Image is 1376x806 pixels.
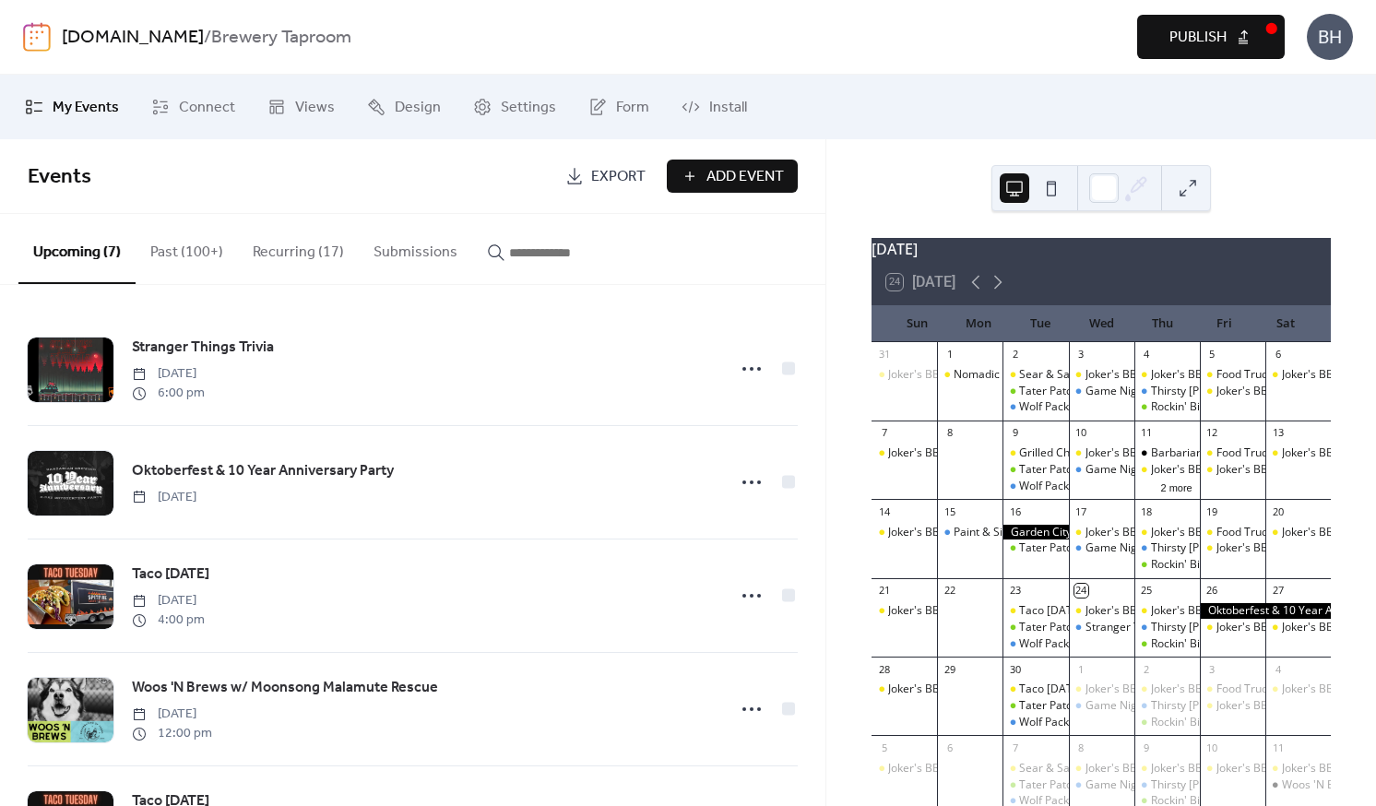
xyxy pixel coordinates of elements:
[954,525,1097,540] div: Paint & Sip with Indigo Easel
[1151,462,1211,478] div: Joker's BBQ
[1069,384,1134,399] div: Game Night Live Trivia
[1200,384,1265,399] div: Joker's BBQ
[1271,426,1285,440] div: 13
[888,603,948,619] div: Joker's BBQ
[1151,557,1222,573] div: Rockin' Bingo!
[706,166,784,188] span: Add Event
[1069,698,1134,714] div: Game Night Live Trivia
[1134,540,1200,556] div: Thirsty Thor's Days: Live music & new beers on draft
[1265,620,1331,635] div: Joker's BBQ
[295,97,335,119] span: Views
[1069,620,1134,635] div: Stranger Things Trivia
[1002,384,1068,399] div: Tater Patch Tuesday
[137,82,249,132] a: Connect
[1019,384,1117,399] div: Tater Patch [DATE]
[1282,525,1342,540] div: Joker's BBQ
[1134,636,1200,652] div: Rockin' Bingo!
[1140,662,1154,676] div: 2
[1134,399,1200,415] div: Rockin' Bingo!
[1085,540,1202,556] div: Game Night Live Trivia
[1019,445,1166,461] div: Grilled Cheese Night w/ Melt
[1282,761,1342,776] div: Joker's BBQ
[1085,698,1202,714] div: Game Night Live Trivia
[1002,462,1068,478] div: Tater Patch Tuesday
[1271,662,1285,676] div: 4
[888,682,948,697] div: Joker's BBQ
[136,214,238,282] button: Past (100+)
[1137,15,1285,59] button: Publish
[1265,777,1331,793] div: Woos 'N Brews w/ Moonsong Malamute Rescue
[1019,715,1139,730] div: Wolf Pack Running Club
[1085,445,1145,461] div: Joker's BBQ
[18,214,136,284] button: Upcoming (7)
[1069,540,1134,556] div: Game Night Live Trivia
[943,348,956,362] div: 1
[877,584,891,598] div: 21
[1085,384,1202,399] div: Game Night Live Trivia
[132,384,205,403] span: 6:00 pm
[1200,462,1265,478] div: Joker's BBQ
[1134,525,1200,540] div: Joker's BBQ
[1002,525,1068,540] div: Garden City- Closed for Private Event
[1069,367,1134,383] div: Joker's BBQ
[616,97,649,119] span: Form
[1265,682,1331,697] div: Joker's BBQ
[501,97,556,119] span: Settings
[1008,426,1022,440] div: 9
[1200,603,1331,619] div: Oktoberfest & 10 Year Anniversary Party
[1019,777,1117,793] div: Tater Patch [DATE]
[1002,698,1068,714] div: Tater Patch Tuesday
[1216,698,1276,714] div: Joker's BBQ
[1069,603,1134,619] div: Joker's BBQ
[1002,761,1068,776] div: Sear & Savor
[1002,479,1068,494] div: Wolf Pack Running Club
[1008,584,1022,598] div: 23
[1205,662,1219,676] div: 3
[179,97,235,119] span: Connect
[943,662,956,676] div: 29
[1019,367,1086,383] div: Sear & Savor
[132,705,212,724] span: [DATE]
[1134,761,1200,776] div: Joker's BBQ
[1154,479,1200,494] button: 2 more
[948,305,1010,342] div: Mon
[353,82,455,132] a: Design
[1216,761,1276,776] div: Joker's BBQ
[1134,682,1200,697] div: Joker's BBQ
[1200,620,1265,635] div: Joker's BBQ
[1140,584,1154,598] div: 25
[132,724,212,743] span: 12:00 pm
[1216,682,1312,697] div: Food Truck Fridays
[359,214,472,282] button: Submissions
[132,591,205,610] span: [DATE]
[1271,348,1285,362] div: 6
[1074,584,1088,598] div: 24
[877,348,891,362] div: 31
[1074,348,1088,362] div: 3
[591,166,646,188] span: Export
[1169,27,1227,49] span: Publish
[211,20,351,55] b: Brewery Taproom
[872,682,937,697] div: Joker's BBQ
[1271,504,1285,518] div: 20
[1151,636,1222,652] div: Rockin' Bingo!
[872,761,937,776] div: Joker's BBQ
[1019,462,1117,478] div: Tater Patch [DATE]
[937,367,1002,383] div: Nomadic Oven Food Truck
[132,563,209,587] a: Taco [DATE]
[132,336,274,360] a: Stranger Things Trivia
[872,525,937,540] div: Joker's BBQ
[1002,715,1068,730] div: Wolf Pack Running Club
[1019,603,1083,619] div: Taco [DATE]
[1193,305,1255,342] div: Fri
[1085,620,1199,635] div: Stranger Things Trivia
[667,160,798,193] button: Add Event
[1134,777,1200,793] div: Thirsty Thor's Days: Live music & new beers on draft
[1008,741,1022,754] div: 7
[954,367,1088,383] div: Nomadic Oven Food Truck
[132,459,394,483] a: Oktoberfest & 10 Year Anniversary Party
[132,610,205,630] span: 4:00 pm
[1134,715,1200,730] div: Rockin' Bingo!
[1019,540,1117,556] div: Tater Patch [DATE]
